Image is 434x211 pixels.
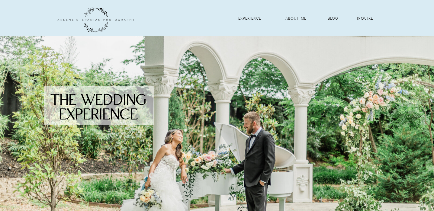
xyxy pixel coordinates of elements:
[348,15,382,21] a: inquire
[279,15,313,21] a: about me
[50,91,146,123] b: the wedding experience
[316,15,350,21] a: blog
[233,15,267,21] a: experience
